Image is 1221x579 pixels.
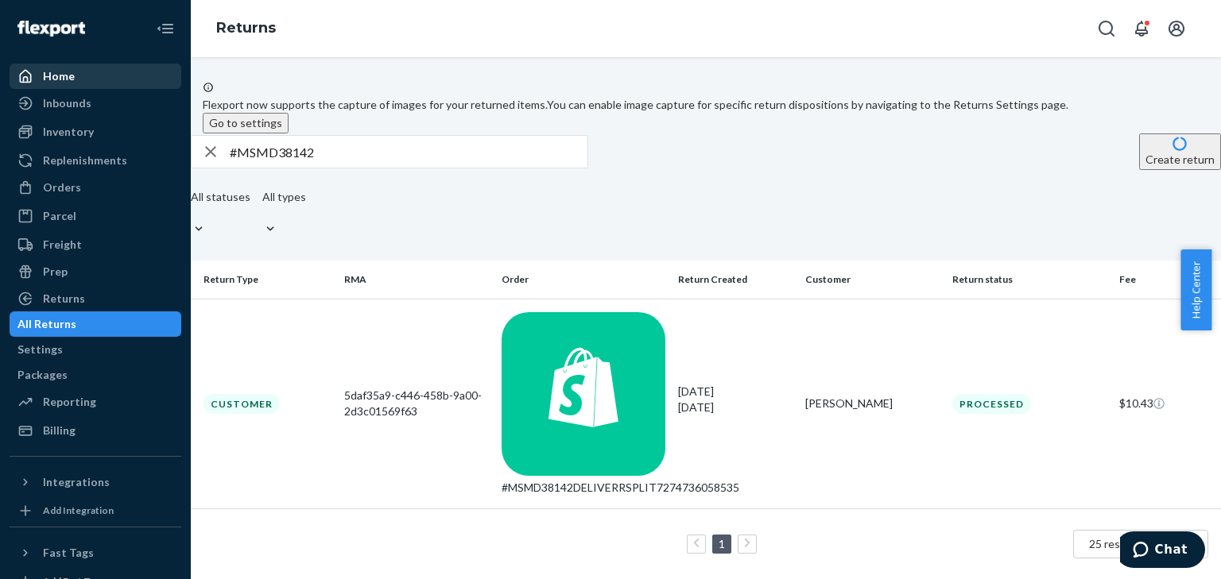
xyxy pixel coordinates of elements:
div: #MSMD38142DELIVERRSPLIT7274736058535 [502,480,665,496]
a: Packages [10,362,181,388]
button: Close Navigation [149,13,181,44]
a: Billing [10,418,181,443]
a: Returns [216,19,276,37]
div: Inbounds [43,95,91,111]
a: Inventory [10,119,181,145]
a: Prep [10,259,181,284]
div: Processed [952,394,1031,414]
th: Customer [799,261,946,299]
div: Billing [43,423,76,438]
a: Page 1 is your current page [715,537,728,550]
div: Packages [17,367,68,383]
button: Help Center [1180,249,1211,330]
div: Integrations [43,474,110,490]
a: Parcel [10,203,181,229]
a: Returns [10,286,181,311]
a: Inbounds [10,91,181,116]
button: Go to settings [203,113,289,133]
div: Parcel [43,208,76,224]
iframe: Opens a widget where you can chat to one of our agents [1120,531,1205,571]
div: Orders [43,179,81,195]
span: Flexport now supports the capture of images for your returned items. [203,98,547,111]
a: Reporting [10,389,181,415]
input: Search returns by rma, id, tracking number [230,136,587,168]
span: 25 results per page [1089,537,1185,550]
img: Flexport logo [17,21,85,37]
th: Order [495,261,672,299]
a: Settings [10,337,181,362]
span: You can enable image capture for specific return dispositions by navigating to the Returns Settin... [547,98,1068,111]
div: [DATE] [678,384,793,415]
div: Returns [43,291,85,307]
a: Home [10,64,181,89]
div: Prep [43,264,68,280]
div: Freight [43,237,82,253]
button: Open Search Box [1091,13,1122,44]
div: All types [262,189,306,205]
a: Replenishments [10,148,181,173]
th: Return Created [672,261,799,299]
div: All Returns [17,316,76,332]
button: Open account menu [1161,13,1192,44]
a: Freight [10,232,181,257]
div: Customer [203,394,280,414]
button: Integrations [10,469,181,495]
a: All Returns [10,311,181,337]
div: Fast Tags [43,545,94,561]
div: Reporting [43,394,96,410]
a: Orders [10,175,181,200]
th: Fee [1113,261,1221,299]
div: All statuses [191,189,250,205]
button: Open notifications [1126,13,1157,44]
button: Fast Tags [10,540,181,565]
a: Add Integration [10,501,181,520]
td: $10.43 [1113,299,1221,508]
p: [DATE] [678,400,793,415]
div: Settings [17,342,63,357]
div: Add Integration [43,504,114,517]
th: RMA [338,261,494,299]
div: [PERSON_NAME] [805,396,940,411]
ol: breadcrumbs [203,6,289,52]
div: Inventory [43,124,94,140]
div: Home [43,68,75,84]
div: 5daf35a9-c446-458b-9a00-2d3c01569f63 [344,388,488,419]
th: Return status [946,261,1113,299]
div: Replenishments [43,152,127,168]
th: Return Type [191,261,338,299]
button: Create return [1139,133,1221,170]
